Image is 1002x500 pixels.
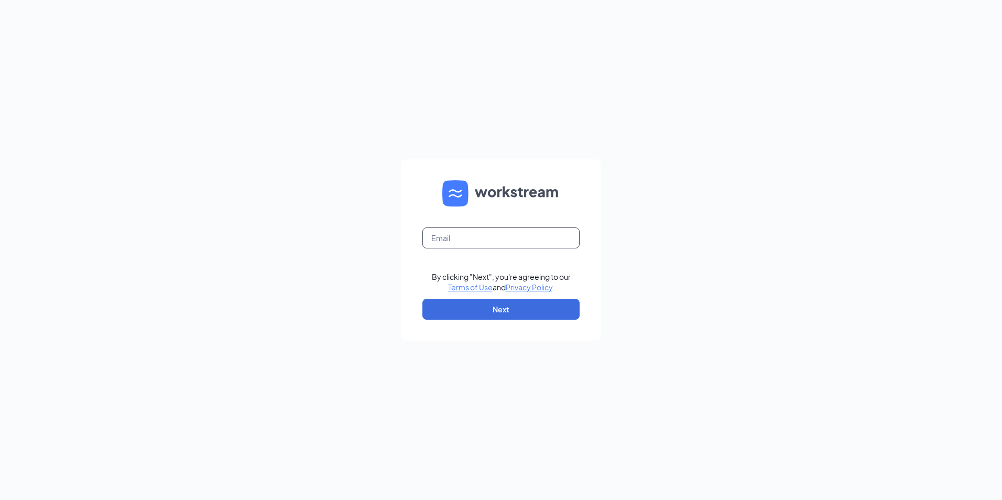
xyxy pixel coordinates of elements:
div: By clicking "Next", you're agreeing to our and . [432,271,571,292]
a: Terms of Use [448,282,493,292]
input: Email [422,227,580,248]
button: Next [422,299,580,320]
a: Privacy Policy [506,282,552,292]
img: WS logo and Workstream text [442,180,560,206]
